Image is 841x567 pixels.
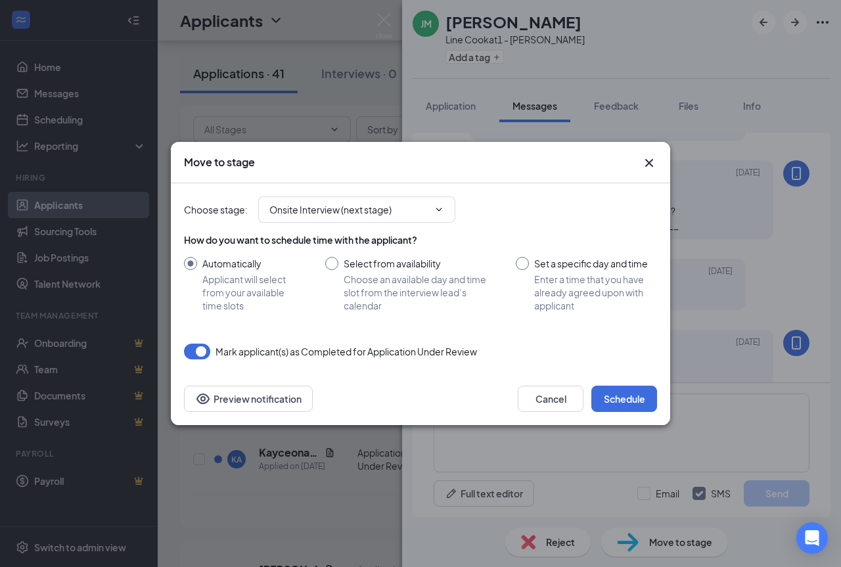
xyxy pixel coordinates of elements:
[518,386,583,412] button: Cancel
[641,155,657,171] svg: Cross
[184,386,313,412] button: Preview notificationEye
[195,391,211,407] svg: Eye
[641,155,657,171] button: Close
[184,233,657,246] div: How do you want to schedule time with the applicant?
[184,202,248,217] span: Choose stage :
[796,522,828,554] div: Open Intercom Messenger
[216,344,477,359] span: Mark applicant(s) as Completed for Application Under Review
[591,386,657,412] button: Schedule
[184,155,255,170] h3: Move to stage
[434,204,444,215] svg: ChevronDown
